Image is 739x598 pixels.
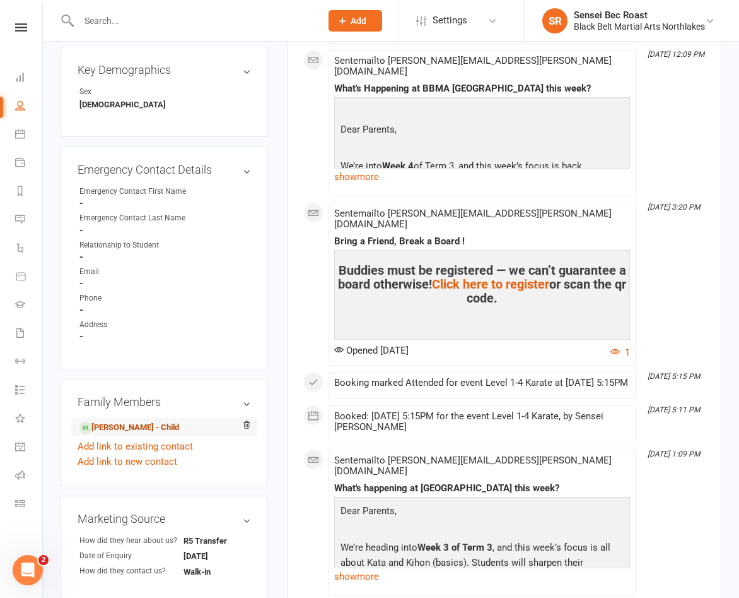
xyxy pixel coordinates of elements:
[79,239,183,251] div: Relationship to Student
[79,251,251,263] strong: -
[15,178,44,206] a: Reports
[417,542,492,553] span: Week 3 of Term 3
[337,122,627,140] p: Dear Parents,
[337,158,627,222] p: We’re into of Term 3, and this week’s focus is back to . Students will be building confidence, co...
[334,568,630,585] a: show more
[334,483,630,494] div: What's happening at [GEOGRAPHIC_DATA] this week?
[15,491,44,519] a: Class kiosk mode
[78,513,251,525] h3: Marketing Source
[15,405,44,434] a: What's New
[433,6,467,35] span: Settings
[15,150,44,178] a: Payments
[15,462,44,491] a: Roll call kiosk mode
[75,12,312,30] input: Search...
[334,378,630,388] div: Booking marked Attended for event Level 1-4 Karate at [DATE] 5:15PM
[337,263,627,305] h4: Buddies must be registered — we can’t guarantee a board otherwise! or scan the qr code.
[648,405,700,414] i: [DATE] 5:11 PM
[79,198,251,209] strong: -
[79,319,183,331] div: Address
[648,50,704,59] i: [DATE] 12:09 PM
[79,225,251,236] strong: -
[79,266,183,278] div: Email
[79,565,183,577] div: How did they contact us?
[334,345,409,356] span: Opened [DATE]
[183,551,208,561] strong: [DATE]
[329,10,382,32] button: Add
[79,212,185,224] div: Emergency Contact Last Name
[610,345,630,360] button: 1
[79,550,183,562] div: Date of Enquiry
[334,236,630,247] div: Bring a Friend, Break a Board !
[78,164,251,176] h3: Emergency Contact Details
[15,263,44,292] a: Product Sales
[432,277,549,292] a: Click here to register
[78,439,193,454] a: Add link to existing contact
[79,535,183,547] div: How did they hear about us?
[334,208,612,230] span: Sent email to [PERSON_NAME][EMAIL_ADDRESS][PERSON_NAME][DOMAIN_NAME]
[351,16,366,26] span: Add
[334,455,612,477] span: Sent email to [PERSON_NAME][EMAIL_ADDRESS][PERSON_NAME][DOMAIN_NAME]
[334,55,612,77] span: Sent email to [PERSON_NAME][EMAIL_ADDRESS][PERSON_NAME][DOMAIN_NAME]
[79,421,179,434] a: [PERSON_NAME] - Child
[337,503,627,522] p: Dear Parents,
[78,64,251,76] h3: Key Demographics
[38,555,49,565] span: 2
[15,434,44,462] a: General attendance kiosk mode
[334,83,630,94] div: What's Happening at BBMA [GEOGRAPHIC_DATA] this week?
[15,64,44,93] a: Dashboard
[648,372,700,381] i: [DATE] 5:15 PM
[15,121,44,150] a: Calendar
[79,186,186,198] div: Emergency Contact First Name
[382,160,414,172] span: Week 4
[542,8,567,33] div: SR
[79,278,251,289] strong: -
[79,86,183,98] div: Sex
[79,304,251,316] strong: -
[574,9,705,21] div: Sensei Bec Roast
[79,331,251,342] strong: -
[574,21,705,32] div: Black Belt Martial Arts Northlakes
[78,454,177,469] a: Add link to new contact
[13,555,43,585] iframe: Intercom live chat
[183,567,211,577] strong: Walk-in
[79,292,183,304] div: Phone
[15,93,44,121] a: People
[79,100,166,109] strong: [DEMOGRAPHIC_DATA]
[78,396,251,409] h3: Family Members
[648,450,700,458] i: [DATE] 1:09 PM
[648,203,700,212] i: [DATE] 3:20 PM
[183,536,227,546] strong: R5 Transfer
[334,411,630,433] div: Booked: [DATE] 5:15PM for the event Level 1-4 Karate, by Sensei [PERSON_NAME]
[334,168,630,186] a: show more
